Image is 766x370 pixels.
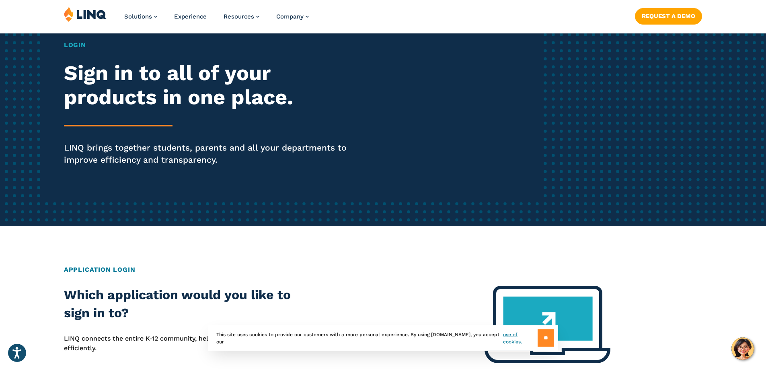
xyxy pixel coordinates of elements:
a: Company [276,13,309,20]
a: use of cookies. [503,331,537,345]
button: Hello, have a question? Let’s chat. [731,337,754,360]
p: LINQ connects the entire K‑12 community, helping your district to work far more efficiently. [64,334,319,353]
h2: Which application would you like to sign in to? [64,286,319,322]
div: This site uses cookies to provide our customers with a more personal experience. By using [DOMAIN... [208,325,558,351]
h2: Sign in to all of your products in one place. [64,61,359,110]
a: Resources [224,13,259,20]
p: LINQ brings together students, parents and all your departments to improve efficiency and transpa... [64,142,359,166]
span: Resources [224,13,254,20]
h1: Login [64,40,359,50]
img: LINQ | K‑12 Software [64,6,107,22]
nav: Button Navigation [635,6,702,24]
h2: Application Login [64,265,702,275]
span: Solutions [124,13,152,20]
a: Experience [174,13,207,20]
a: Solutions [124,13,157,20]
a: Request a Demo [635,8,702,24]
nav: Primary Navigation [124,6,309,33]
span: Company [276,13,304,20]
